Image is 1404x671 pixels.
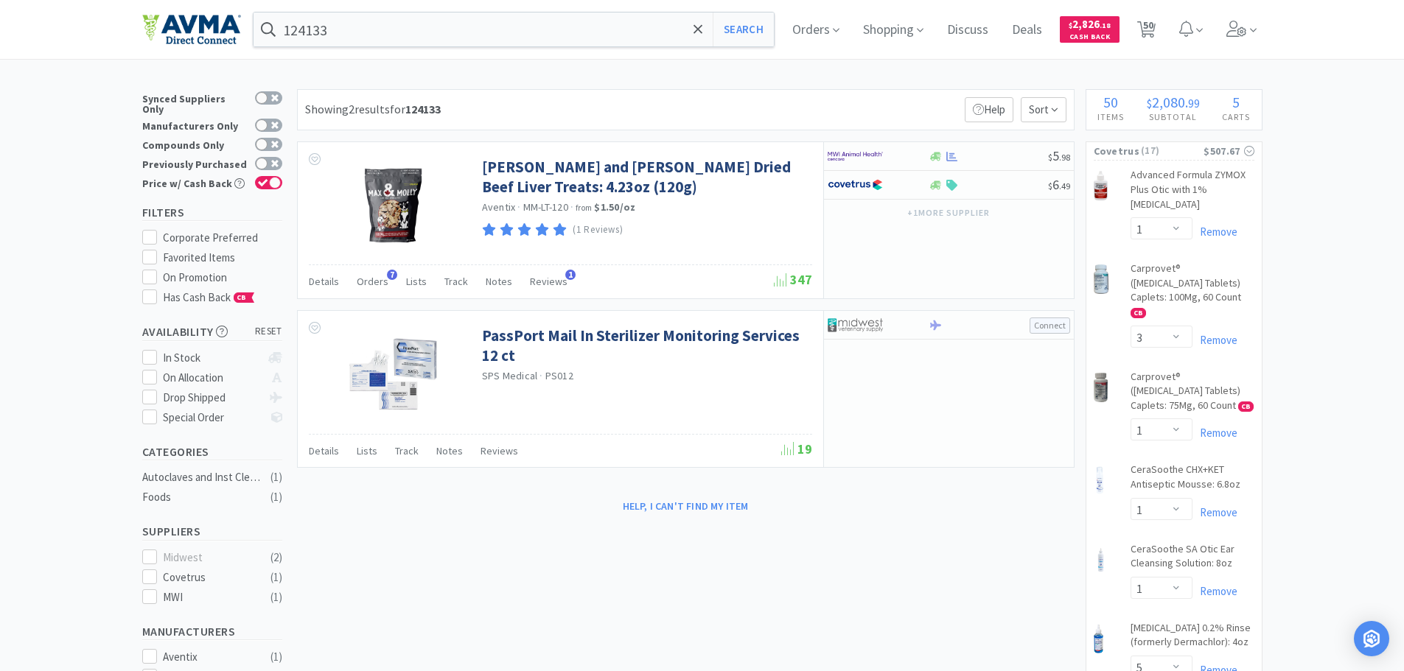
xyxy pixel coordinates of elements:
[1152,93,1185,111] span: 2,080
[357,275,388,288] span: Orders
[570,200,573,214] span: ·
[1192,225,1237,239] a: Remove
[941,24,994,37] a: Discuss
[481,444,518,457] span: Reviews
[1192,333,1237,347] a: Remove
[1059,180,1070,192] span: . 49
[1204,143,1254,159] div: $507.67
[713,13,774,46] button: Search
[1131,168,1254,217] a: Advanced Formula ZYMOX Plus Otic with 1% [MEDICAL_DATA]
[163,569,254,586] div: Covetrus
[142,176,248,189] div: Price w/ Cash Back
[523,200,568,214] span: MM-LT-120
[482,200,516,214] a: Aventix
[142,323,282,340] h5: Availability
[163,409,261,426] div: Special Order
[309,275,339,288] span: Details
[1354,621,1389,656] div: Open Intercom Messenger
[1135,110,1211,124] h4: Subtotal
[1006,24,1048,37] a: Deals
[1103,93,1118,111] span: 50
[163,290,255,304] span: Has Cash Back
[1192,426,1237,440] a: Remove
[270,468,282,486] div: ( 1 )
[828,174,883,196] img: 77fca1acd8b6420a9015268ca798ef17_1.png
[1030,317,1070,334] button: Connect
[309,444,339,457] span: Details
[1100,21,1111,30] span: . 18
[254,13,775,46] input: Search by item, sku, manufacturer, ingredient, size...
[1094,373,1108,402] img: 89e738a2f8294624b132a6920e07c494_693386.png
[1094,624,1104,653] img: 2142abddd5b24bde87a97e01da9e6274_370966.png
[1094,466,1106,495] img: fdce88c4f6db4860ac35304339aa06a3_418479.png
[305,100,441,119] div: Showing 2 results
[163,589,254,606] div: MWI
[1131,309,1145,317] span: CB
[142,488,262,506] div: Foods
[163,648,254,666] div: Aventix
[1048,180,1052,192] span: $
[387,270,397,280] span: 7
[270,569,282,586] div: ( 1 )
[390,102,441,116] span: for
[270,549,282,566] div: ( 2 )
[900,203,996,223] button: +1more supplier
[1094,264,1108,294] img: 3b9b20b6d6714189bbd94692ba2d9396_693378.png
[142,468,262,486] div: Autoclaves and Inst Cleaners
[395,444,419,457] span: Track
[539,369,542,382] span: ·
[346,157,441,253] img: 7e452ea5f46c4c928e2577cbaf18cf51_382724.png
[1048,176,1070,193] span: 6
[594,200,635,214] strong: $1.50 / oz
[1059,152,1070,163] span: . 98
[1192,584,1237,598] a: Remove
[1131,261,1254,325] a: Carprovet® ([MEDICAL_DATA] Tablets) Caplets: 100Mg, 60 Count CB
[163,249,282,267] div: Favorited Items
[142,523,282,540] h5: Suppliers
[357,444,377,457] span: Lists
[486,275,512,288] span: Notes
[1131,542,1254,577] a: CeraSoothe SA Otic Ear Cleansing Solution: 8oz
[482,157,808,197] a: [PERSON_NAME] and [PERSON_NAME] Dried Beef Liver Treats: 4.23oz (120g)
[614,493,758,519] button: Help, I can't find my item
[774,271,812,288] span: 347
[142,204,282,221] h5: Filters
[142,623,282,640] h5: Manufacturers
[1139,144,1204,158] span: ( 17 )
[255,324,282,340] span: reset
[346,326,441,421] img: 31db0b50648b4fbfa4c16b7a90187e90_672089.jpeg
[163,229,282,247] div: Corporate Preferred
[270,488,282,506] div: ( 1 )
[482,369,538,382] a: SPS Medical
[163,349,261,367] div: In Stock
[163,549,254,566] div: Midwest
[573,222,623,238] p: (1 Reviews)
[1135,95,1211,110] div: .
[1131,25,1162,38] a: 50
[1060,10,1120,49] a: $2,826.18Cash Back
[270,648,282,666] div: ( 1 )
[142,14,241,45] img: e4e33dab9f054f5782a47901c742baa9_102.png
[444,275,468,288] span: Track
[828,314,883,336] img: 4dd14cff54a648ac9e977f0c5da9bc2e_5.png
[142,119,248,131] div: Manufacturers Only
[234,293,249,302] span: CB
[576,203,592,213] span: from
[405,102,441,116] strong: 124133
[530,275,567,288] span: Reviews
[270,589,282,606] div: ( 1 )
[1239,402,1253,411] span: CB
[1094,143,1139,159] span: Covetrus
[965,97,1013,122] p: Help
[163,269,282,287] div: On Promotion
[1069,17,1111,31] span: 2,826
[565,270,576,280] span: 1
[142,443,282,460] h5: Categories
[1131,621,1254,656] a: [MEDICAL_DATA] 0.2% Rinse (formerly Dermachlor): 4oz
[1069,21,1072,30] span: $
[1131,463,1254,497] a: CeraSoothe CHX+KET Antiseptic Mousse: 6.8oz
[517,200,520,214] span: ·
[1211,110,1262,124] h4: Carts
[1147,96,1152,110] span: $
[142,138,248,150] div: Compounds Only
